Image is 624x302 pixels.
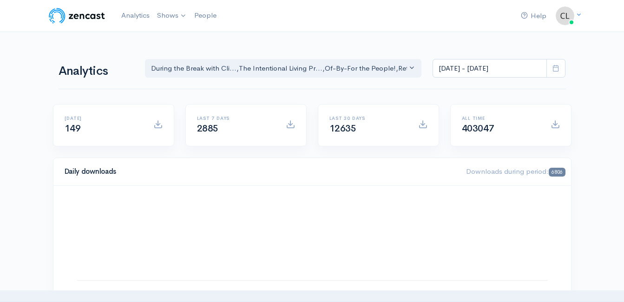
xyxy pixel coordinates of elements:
[462,123,494,134] span: 403047
[517,6,550,26] a: Help
[190,6,220,26] a: People
[462,116,539,121] h6: All time
[329,123,356,134] span: 12635
[329,116,407,121] h6: Last 30 days
[151,63,407,74] div: During the Break with Cli... , The Intentional Living Pr... , Of-By-For the People! , Rethink - R...
[197,123,218,134] span: 2885
[466,167,565,176] span: Downloads during period:
[433,59,547,78] input: analytics date range selector
[65,168,455,176] h4: Daily downloads
[145,59,422,78] button: During the Break with Cli..., The Intentional Living Pr..., Of-By-For the People!, Rethink - Rese...
[153,6,190,26] a: Shows
[118,6,153,26] a: Analytics
[65,116,142,121] h6: [DATE]
[65,197,560,290] svg: A chart.
[197,116,275,121] h6: Last 7 days
[59,65,134,78] h1: Analytics
[556,7,574,25] img: ...
[65,123,81,134] span: 149
[47,7,106,25] img: ZenCast Logo
[549,168,565,177] span: 6806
